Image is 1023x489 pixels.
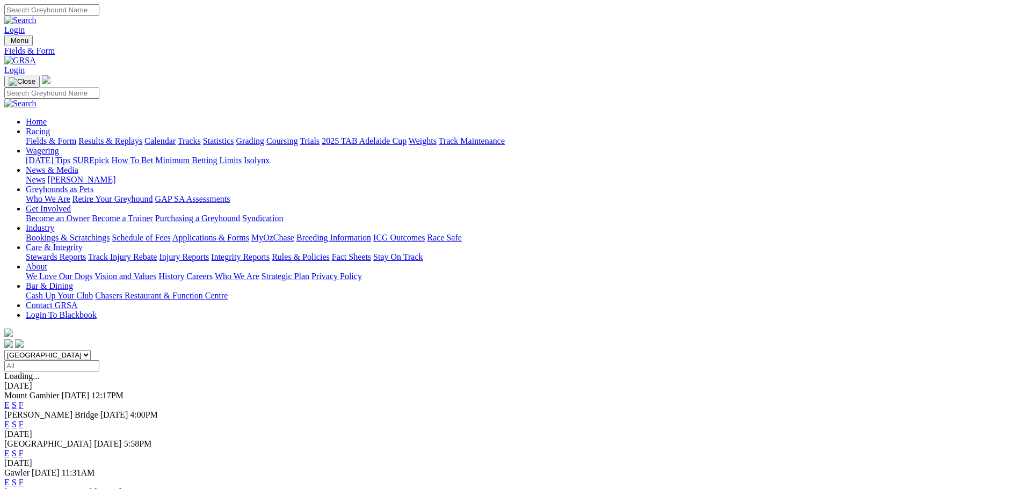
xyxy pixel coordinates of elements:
a: Bar & Dining [26,281,73,290]
a: Fields & Form [4,46,1019,56]
a: S [12,400,17,410]
a: SUREpick [72,156,109,165]
a: Purchasing a Greyhound [155,214,240,223]
div: Racing [26,136,1019,146]
a: About [26,262,47,271]
a: Trials [300,136,320,145]
a: Chasers Restaurant & Function Centre [95,291,228,300]
a: Get Involved [26,204,71,213]
a: Care & Integrity [26,243,83,252]
a: E [4,449,10,458]
a: S [12,478,17,487]
a: We Love Our Dogs [26,272,92,281]
a: E [4,400,10,410]
img: GRSA [4,56,36,65]
a: Who We Are [26,194,70,203]
a: Login [4,65,25,75]
a: Applications & Forms [172,233,249,242]
img: Search [4,99,37,108]
span: [GEOGRAPHIC_DATA] [4,439,92,448]
img: Close [9,77,35,86]
a: Become an Owner [26,214,90,223]
a: Home [26,117,47,126]
a: ICG Outcomes [373,233,425,242]
a: Isolynx [244,156,270,165]
div: News & Media [26,175,1019,185]
input: Search [4,87,99,99]
a: Grading [236,136,264,145]
a: [DATE] Tips [26,156,70,165]
a: Retire Your Greyhound [72,194,153,203]
div: [DATE] [4,458,1019,468]
span: [PERSON_NAME] Bridge [4,410,98,419]
a: Become a Trainer [92,214,153,223]
div: [DATE] [4,381,1019,391]
a: Coursing [266,136,298,145]
a: Stay On Track [373,252,423,261]
span: [DATE] [100,410,128,419]
a: News [26,175,45,184]
a: 2025 TAB Adelaide Cup [322,136,407,145]
a: Careers [186,272,213,281]
a: S [12,420,17,429]
span: [DATE] [32,468,60,477]
a: F [19,478,24,487]
a: Syndication [242,214,283,223]
a: Privacy Policy [311,272,362,281]
a: Cash Up Your Club [26,291,93,300]
div: Wagering [26,156,1019,165]
a: F [19,420,24,429]
a: Statistics [203,136,234,145]
img: twitter.svg [15,339,24,348]
a: Stewards Reports [26,252,86,261]
input: Select date [4,360,99,371]
a: Racing [26,127,50,136]
a: How To Bet [112,156,154,165]
a: Track Injury Rebate [88,252,157,261]
a: Schedule of Fees [112,233,170,242]
a: Results & Replays [78,136,142,145]
a: Rules & Policies [272,252,330,261]
span: Gawler [4,468,30,477]
a: S [12,449,17,458]
input: Search [4,4,99,16]
button: Toggle navigation [4,76,40,87]
a: Who We Are [215,272,259,281]
span: 12:17PM [91,391,124,400]
img: logo-grsa-white.png [42,75,50,84]
a: Bookings & Scratchings [26,233,110,242]
a: History [158,272,184,281]
a: Contact GRSA [26,301,77,310]
div: Bar & Dining [26,291,1019,301]
a: Weights [409,136,437,145]
div: [DATE] [4,429,1019,439]
span: [DATE] [62,391,90,400]
a: Greyhounds as Pets [26,185,93,194]
span: 11:31AM [62,468,95,477]
a: Tracks [178,136,201,145]
a: Fact Sheets [332,252,371,261]
span: 5:58PM [124,439,152,448]
div: Industry [26,233,1019,243]
span: Menu [11,37,28,45]
a: Calendar [144,136,176,145]
div: About [26,272,1019,281]
a: Login To Blackbook [26,310,97,319]
a: News & Media [26,165,78,174]
img: logo-grsa-white.png [4,329,13,337]
a: E [4,420,10,429]
a: Wagering [26,146,59,155]
button: Toggle navigation [4,35,33,46]
span: [DATE] [94,439,122,448]
a: MyOzChase [251,233,294,242]
a: Minimum Betting Limits [155,156,242,165]
a: [PERSON_NAME] [47,175,115,184]
a: F [19,449,24,458]
a: Breeding Information [296,233,371,242]
a: Injury Reports [159,252,209,261]
span: Loading... [4,371,39,381]
a: Track Maintenance [439,136,505,145]
a: Vision and Values [95,272,156,281]
div: Get Involved [26,214,1019,223]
